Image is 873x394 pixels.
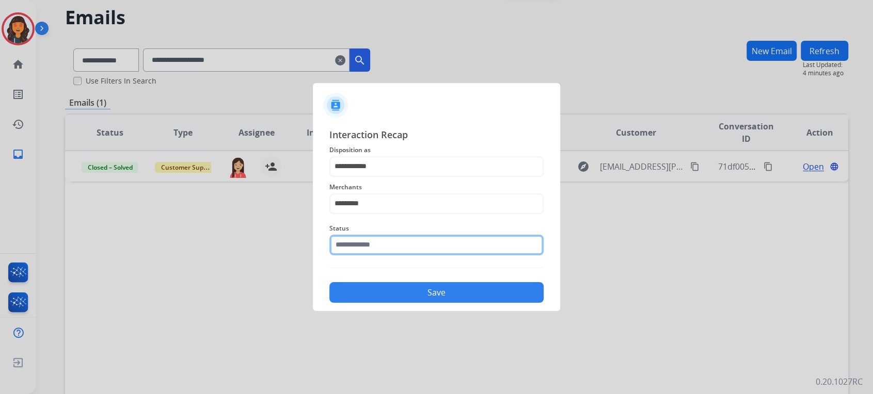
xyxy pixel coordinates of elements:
[329,282,544,303] button: Save
[816,375,863,388] p: 0.20.1027RC
[329,127,544,144] span: Interaction Recap
[329,222,544,235] span: Status
[323,93,348,118] img: contactIcon
[329,181,544,193] span: Merchants
[329,144,544,156] span: Disposition as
